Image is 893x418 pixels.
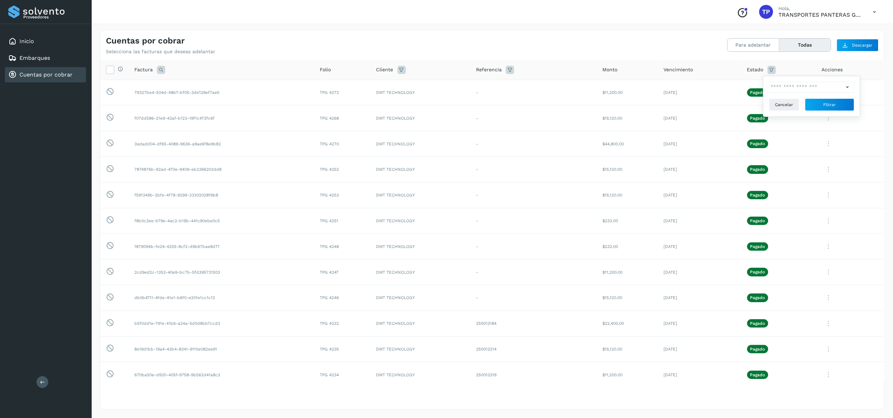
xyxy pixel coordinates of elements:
td: TPG 4251 [314,208,370,234]
td: DMT TECHNOLOGY [371,182,471,208]
td: - [470,285,597,311]
td: TPG 4234 [314,362,370,388]
td: 79327be4-504d-48b7-bf05-3de129ef7ae5 [129,80,314,105]
td: DMT TECHNOLOGY [371,362,471,388]
td: [DATE] [658,362,742,388]
span: Vencimiento [664,66,693,73]
td: $15,120.00 [597,156,658,182]
td: TPG 4272 [314,80,370,105]
p: Pagado [750,141,765,146]
td: TPG 4253 [314,182,370,208]
td: 250013184 [470,311,597,336]
p: Pagado [750,347,765,352]
td: DMT TECHNOLOGY [371,156,471,182]
td: 670ba50e-d930-405f-9758-9b562d41a8c3 [129,362,314,388]
td: $232.00 [597,208,658,234]
td: [DATE] [658,80,742,105]
span: Monto [603,66,618,73]
span: Folio [320,66,331,73]
td: $11,200.00 [597,259,658,285]
td: $11,200.00 [597,80,658,105]
p: Pagado [750,218,765,223]
td: TPG 4268 [314,105,370,131]
td: - [470,105,597,131]
td: 1879094b-fe24-4255-8cf2-d9b67bae8d71 [129,234,314,259]
span: Acciones [822,66,843,73]
span: Descargar [852,42,873,48]
td: - [470,182,597,208]
td: 250013319 [470,362,597,388]
td: $44,800.00 [597,131,658,157]
td: 8e19d1bb-19a4-43b4-8341-9110e082ee91 [129,336,314,362]
p: Pagado [750,193,765,198]
td: - [470,80,597,105]
td: DMT TECHNOLOGY [371,285,471,311]
td: db0b4711-4fde-41e1-b6f0-e201e1cc1c12 [129,285,314,311]
span: Cliente [376,66,393,73]
p: TRANSPORTES PANTERAS GAPO S.A. DE C.V. [779,11,862,18]
td: [DATE] [658,311,742,336]
td: $11,200.00 [597,362,658,388]
td: - [470,131,597,157]
td: DMT TECHNOLOGY [371,131,471,157]
td: TPG 4235 [314,336,370,362]
a: Cuentas por cobrar [19,71,73,78]
p: Pagado [750,372,765,377]
td: [DATE] [658,259,742,285]
td: [DATE] [658,208,742,234]
a: Inicio [19,38,34,45]
span: Estado [747,66,763,73]
p: Hola, [779,6,862,11]
td: - [470,208,597,234]
td: - [470,234,597,259]
p: Pagado [750,90,765,95]
p: Pagado [750,270,765,274]
p: Pagado [750,321,765,326]
button: Descargar [837,39,879,51]
td: f8b0c3ee-b79e-4ac2-b19b-441c90ebe0c5 [129,208,314,234]
p: Pagado [750,244,765,249]
p: Pagado [750,167,765,172]
td: [DATE] [658,182,742,208]
td: 2cd9ed2c-1353-40e9-bc7b-5fd395731503 [129,259,314,285]
td: TPG 4232 [314,311,370,336]
td: [DATE] [658,285,742,311]
td: f07dd586-21e9-43af-b123-19f1c473fc6f [129,105,314,131]
td: DMT TECHNOLOGY [371,234,471,259]
p: Proveedores [23,15,83,19]
td: DMT TECHNOLOGY [371,259,471,285]
td: $15,120.00 [597,105,658,131]
td: DMT TECHNOLOGY [371,311,471,336]
td: 250013214 [470,336,597,362]
td: [DATE] [658,234,742,259]
td: TPG 4270 [314,131,370,157]
td: DMT TECHNOLOGY [371,336,471,362]
td: b5f0dd1e-791e-41b6-a24a-5d0d8bb7ccd3 [129,311,314,336]
span: Referencia [476,66,502,73]
button: Todas [779,39,831,51]
td: - [470,156,597,182]
td: f591349b-2bfe-4f78-9299-33302028f9b8 [129,182,314,208]
td: $15,120.00 [597,285,658,311]
td: $22,400.00 [597,311,658,336]
td: TPG 4252 [314,156,370,182]
td: [DATE] [658,131,742,157]
span: Factura [134,66,153,73]
td: 3adadd04-df65-4089-9636-a9ae6f8e9b82 [129,131,314,157]
td: DMT TECHNOLOGY [371,208,471,234]
a: Embarques [19,55,50,61]
td: $232.00 [597,234,658,259]
p: Selecciona las facturas que deseas adelantar [106,49,215,55]
td: $15,120.00 [597,182,658,208]
p: Pagado [750,116,765,121]
div: Embarques [5,50,86,66]
td: [DATE] [658,336,742,362]
td: $15,120.00 [597,336,658,362]
p: Pagado [750,295,765,300]
td: [DATE] [658,156,742,182]
td: 7874876b-92ad-470e-9409-eb2366203dd8 [129,156,314,182]
td: [DATE] [658,105,742,131]
div: Inicio [5,34,86,49]
button: Para adelantar [728,39,779,51]
div: Cuentas por cobrar [5,67,86,82]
